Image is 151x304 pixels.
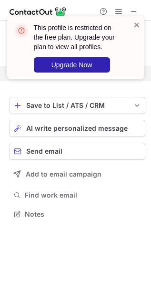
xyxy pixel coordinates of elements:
[10,143,145,160] button: Send email
[25,191,141,199] span: Find work email
[26,125,128,132] span: AI write personalized message
[10,97,145,114] button: save-profile-one-click
[25,210,141,219] span: Notes
[34,57,110,73] button: Upgrade Now
[10,166,145,183] button: Add to email campaign
[51,61,92,69] span: Upgrade Now
[26,102,129,109] div: Save to List / ATS / CRM
[26,170,101,178] span: Add to email campaign
[10,6,67,17] img: ContactOut v5.3.10
[34,23,121,52] header: This profile is restricted on the free plan. Upgrade your plan to view all profiles.
[10,189,145,202] button: Find work email
[14,23,29,38] img: error
[10,208,145,221] button: Notes
[10,120,145,137] button: AI write personalized message
[26,147,62,155] span: Send email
